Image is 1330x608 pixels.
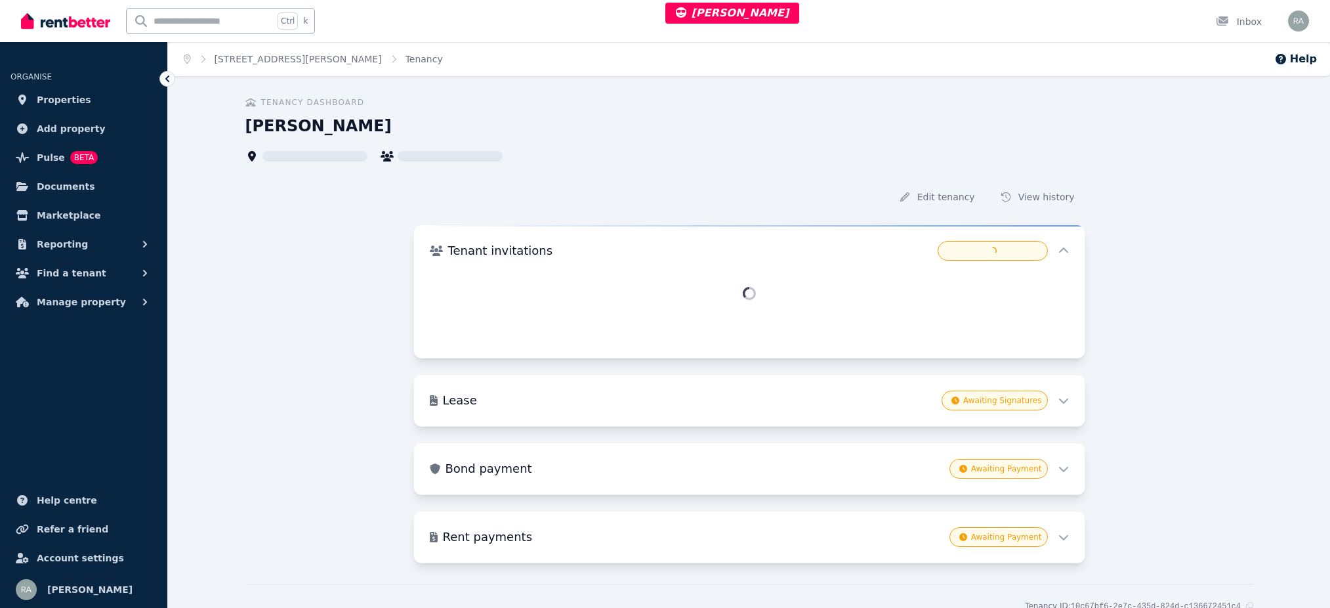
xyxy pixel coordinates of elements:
span: Pulse [37,150,65,165]
button: Find a tenant [10,260,157,286]
a: Help centre [10,487,157,513]
h1: [PERSON_NAME] [245,116,392,137]
a: Refer a friend [10,516,157,542]
img: Rochelle Alvarez [1288,11,1309,32]
img: RentBetter [21,11,110,31]
span: k [303,16,308,26]
span: Ctrl [278,12,298,30]
span: Tenancy Dashboard [261,97,365,108]
h3: Tenant invitations [448,242,933,260]
button: Help [1274,51,1317,67]
span: Awaiting Payment [971,464,1042,474]
span: Marketplace [37,207,100,223]
button: View history [991,185,1085,209]
a: Account settings [10,545,157,571]
button: Edit tenancy [890,185,986,209]
a: Marketplace [10,202,157,228]
a: Properties [10,87,157,113]
img: Rochelle Alvarez [16,579,37,600]
button: Manage property [10,289,157,315]
span: Find a tenant [37,265,106,281]
a: [STREET_ADDRESS][PERSON_NAME] [215,54,382,64]
span: BETA [70,151,98,164]
h3: Lease [443,391,937,410]
span: Account settings [37,550,124,566]
h3: Bond payment [446,460,944,478]
button: Reporting [10,231,157,257]
nav: Breadcrumb [168,42,459,76]
span: [PERSON_NAME] [47,582,133,597]
span: Add property [37,121,106,137]
h3: Rent payments [443,528,944,546]
span: Manage property [37,294,126,310]
a: Tenancy [405,54,443,64]
span: Help centre [37,492,97,508]
a: PulseBETA [10,144,157,171]
span: Awaiting Signatures [963,395,1041,406]
div: Inbox [1216,15,1262,28]
span: [PERSON_NAME] [676,7,789,19]
span: Reporting [37,236,88,252]
span: Properties [37,92,91,108]
a: Add property [10,116,157,142]
span: Awaiting Payment [971,532,1042,542]
a: Documents [10,173,157,200]
span: ORGANISE [10,72,52,81]
span: Refer a friend [37,521,108,537]
span: Documents [37,179,95,194]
